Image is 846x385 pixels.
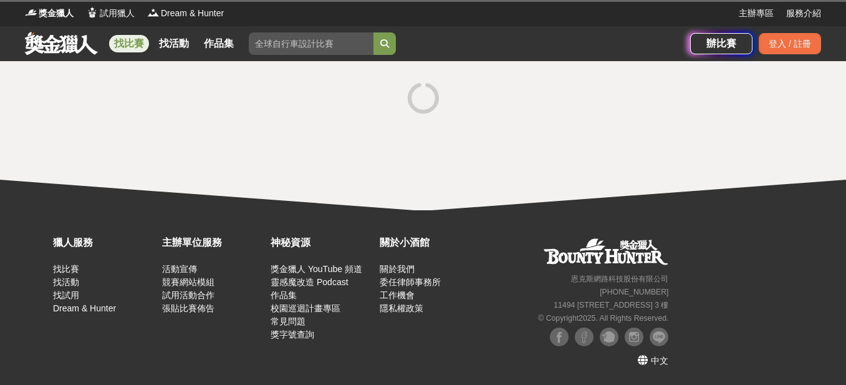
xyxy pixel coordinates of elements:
[739,7,774,20] a: 主辦專區
[271,290,297,300] a: 作品集
[271,235,373,250] div: 神秘資源
[380,290,415,300] a: 工作機會
[162,235,265,250] div: 主辦單位服務
[271,277,348,287] a: 靈感魔改造 Podcast
[554,301,668,309] small: 11494 [STREET_ADDRESS] 3 樓
[53,277,79,287] a: 找活動
[25,6,37,19] img: Logo
[147,6,160,19] img: Logo
[53,303,116,313] a: Dream & Hunter
[625,328,643,346] img: Instagram
[53,264,79,274] a: 找比賽
[147,7,224,20] a: LogoDream & Hunter
[380,303,423,313] a: 隱私權政策
[550,328,569,346] img: Facebook
[271,303,340,313] a: 校園巡迴計畫專區
[786,7,821,20] a: 服務介紹
[162,290,214,300] a: 試用活動合作
[154,35,194,52] a: 找活動
[162,264,197,274] a: 活動宣傳
[600,328,618,346] img: Plurk
[39,7,74,20] span: 獎金獵人
[86,6,99,19] img: Logo
[380,264,415,274] a: 關於我們
[109,35,149,52] a: 找比賽
[571,275,668,283] small: 恩克斯網路科技股份有限公司
[161,7,224,20] span: Dream & Hunter
[162,303,214,313] a: 張貼比賽佈告
[271,264,362,274] a: 獎金獵人 YouTube 頻道
[162,277,214,287] a: 競賽網站模組
[380,277,441,287] a: 委任律師事務所
[575,328,594,346] img: Facebook
[759,33,821,54] div: 登入 / 註冊
[86,7,135,20] a: Logo試用獵人
[690,33,752,54] a: 辦比賽
[271,329,314,339] a: 獎字號查詢
[380,235,483,250] div: 關於小酒館
[650,328,668,346] img: LINE
[100,7,135,20] span: 試用獵人
[651,356,668,366] span: 中文
[249,32,373,55] input: 全球自行車設計比賽
[199,35,239,52] a: 作品集
[53,235,156,250] div: 獵人服務
[271,316,305,326] a: 常見問題
[53,290,79,300] a: 找試用
[538,314,668,323] small: © Copyright 2025 . All Rights Reserved.
[25,7,74,20] a: Logo獎金獵人
[600,288,668,296] small: [PHONE_NUMBER]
